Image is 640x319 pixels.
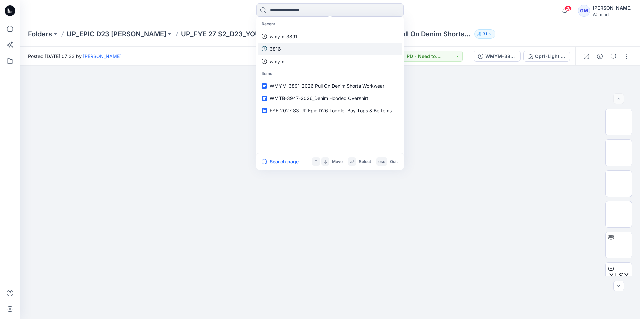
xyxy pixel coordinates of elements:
p: wmym-3891 [270,33,297,40]
a: UP_EPIC D23 [PERSON_NAME] [67,29,166,39]
div: Walmart [593,12,632,17]
p: wmym- [270,58,286,65]
div: WMYM-3891-2026 Pull On Denim Shorts Workwear_Full Colorway [485,52,516,60]
button: WMYM-3891-2026 Pull On Denim Shorts Workwear_Full Colorway [474,51,521,62]
p: 3816 [270,45,281,52]
a: UP_FYE 27 S2_D23_YOUNG MENS BOTTOMS EPIC [181,29,319,39]
button: Opt1-Light Wash [523,51,570,62]
div: GM [578,5,590,17]
span: WMTB-3947-2026_Denim Hooded Overshirt [270,95,368,101]
div: [PERSON_NAME] [593,4,632,12]
span: FYE 2027 S3 UP Epic D26 Toddler Boy Tops & Bottoms [270,108,392,113]
a: WMTB-3947-2026_Denim Hooded Overshirt [258,92,402,104]
p: 31 [483,30,487,38]
button: Search page [262,157,299,166]
a: wmym- [258,55,402,68]
a: [PERSON_NAME] [83,53,122,59]
button: Details [594,51,605,62]
a: Folders [28,29,52,39]
p: Quit [390,158,398,165]
span: XLSX [609,270,629,282]
p: Items [258,68,402,80]
p: esc [378,158,385,165]
p: Select [359,158,371,165]
a: wmym-3891 [258,30,402,43]
div: Opt1-Light Wash [535,52,566,60]
a: FYE 2027 S3 UP Epic D26 Toddler Boy Tops & Bottoms [258,104,402,117]
p: Move [332,158,343,165]
span: 28 [564,6,572,11]
span: WMYM-3891-2026 Pull On Denim Shorts Workwear [270,83,384,89]
span: Posted [DATE] 07:33 by [28,52,122,60]
button: 31 [474,29,495,39]
p: Recent [258,18,402,30]
a: 3816 [258,43,402,55]
a: WMYM-3891-2026 Pull On Denim Shorts Workwear [258,80,402,92]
